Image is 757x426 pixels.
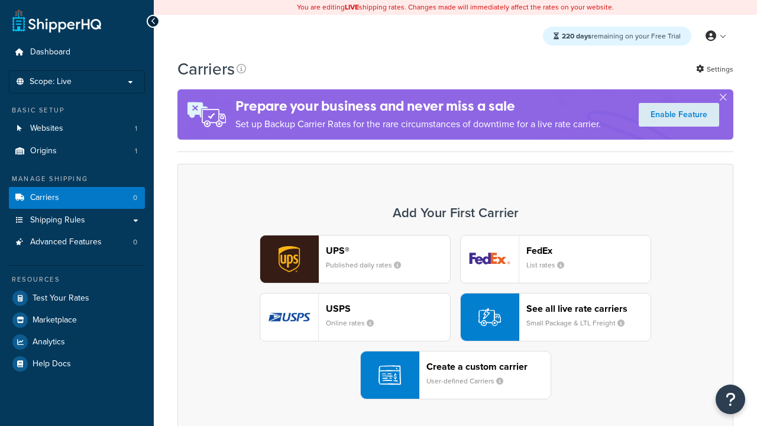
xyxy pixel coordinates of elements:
span: 0 [133,237,137,247]
li: Websites [9,118,145,140]
button: ups logoUPS®Published daily rates [260,235,451,283]
small: Small Package & LTL Freight [526,318,634,328]
span: Origins [30,146,57,156]
a: Analytics [9,331,145,353]
span: Advanced Features [30,237,102,247]
a: Settings [696,61,733,78]
span: Shipping Rules [30,215,85,225]
button: Create a custom carrierUser-defined Carriers [360,351,551,399]
h1: Carriers [177,57,235,80]
header: See all live rate carriers [526,303,651,314]
h4: Prepare your business and never miss a sale [235,96,601,116]
span: 1 [135,124,137,134]
a: Websites 1 [9,118,145,140]
span: Dashboard [30,47,70,57]
small: Published daily rates [326,260,410,270]
header: UPS® [326,245,450,256]
b: LIVE [345,2,359,12]
a: ShipperHQ Home [12,9,101,33]
button: Open Resource Center [716,385,745,414]
a: Help Docs [9,353,145,375]
small: Online rates [326,318,383,328]
span: Help Docs [33,359,71,369]
span: Scope: Live [30,77,72,87]
img: fedEx logo [461,235,519,283]
header: Create a custom carrier [426,361,551,372]
span: Analytics [33,337,65,347]
span: Marketplace [33,315,77,325]
img: icon-carrier-custom-c93b8a24.svg [378,364,401,386]
img: usps logo [260,293,318,341]
span: Carriers [30,193,59,203]
a: Dashboard [9,41,145,63]
span: 1 [135,146,137,156]
button: fedEx logoFedExList rates [460,235,651,283]
li: Advanced Features [9,231,145,253]
div: Manage Shipping [9,174,145,184]
a: Enable Feature [639,103,719,127]
img: ups logo [260,235,318,283]
a: Test Your Rates [9,288,145,309]
a: Carriers 0 [9,187,145,209]
p: Set up Backup Carrier Rates for the rare circumstances of downtime for a live rate carrier. [235,116,601,133]
button: usps logoUSPSOnline rates [260,293,451,341]
div: Resources [9,275,145,285]
header: FedEx [526,245,651,256]
strong: 220 days [562,31,591,41]
img: icon-carrier-liverate-becf4550.svg [478,306,501,328]
span: Websites [30,124,63,134]
li: Origins [9,140,145,162]
header: USPS [326,303,450,314]
small: List rates [526,260,574,270]
div: remaining on your Free Trial [543,27,691,46]
li: Carriers [9,187,145,209]
h3: Add Your First Carrier [190,206,721,220]
a: Shipping Rules [9,209,145,231]
button: See all live rate carriersSmall Package & LTL Freight [460,293,651,341]
a: Marketplace [9,309,145,331]
span: Test Your Rates [33,293,89,304]
div: Basic Setup [9,105,145,115]
a: Origins 1 [9,140,145,162]
img: ad-rules-rateshop-fe6ec290ccb7230408bd80ed9643f0289d75e0ffd9eb532fc0e269fcd187b520.png [177,89,235,140]
small: User-defined Carriers [426,376,513,386]
span: 0 [133,193,137,203]
a: Advanced Features 0 [9,231,145,253]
